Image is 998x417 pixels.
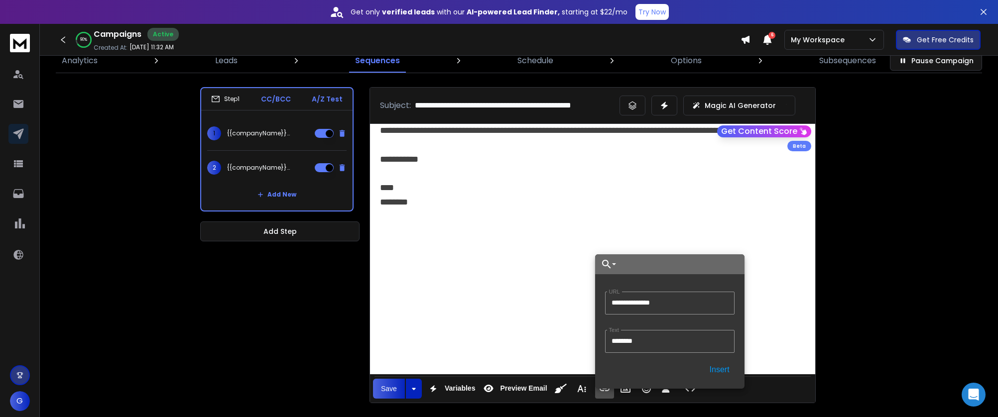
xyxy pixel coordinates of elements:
span: 2 [207,161,221,175]
img: logo [10,34,30,52]
span: 6 [768,32,775,39]
span: Variables [443,384,478,393]
button: Preview Email [479,379,549,399]
h1: Campaigns [94,28,141,40]
button: Try Now [635,4,669,20]
p: Magic AI Generator [705,101,776,110]
a: Options [665,49,708,73]
button: Add New [249,185,304,205]
button: More Text [572,379,591,399]
p: My Workspace [791,35,849,45]
p: Leads [215,55,238,67]
p: Get only with our starting at $22/mo [351,7,627,17]
p: Options [671,55,702,67]
li: Step1CC/BCCA/Z Test1{{companyName}} - Your New 24/7 Employee is Ready2{{companyName}} - Your 24/7... [200,87,354,211]
button: Magic AI Generator [683,96,795,115]
button: Clean HTML [551,379,570,399]
button: Get Content Score [717,125,811,137]
button: Code View [681,379,700,399]
p: {{companyName}} - Your 24/7 AI Receptionist is Ready [227,164,291,172]
a: Leads [209,49,244,73]
div: Step 1 [211,95,240,104]
p: {{companyName}} - Your New 24/7 Employee is Ready [227,129,291,137]
strong: AI-powered Lead Finder, [467,7,560,17]
div: Beta [787,141,811,151]
p: Schedule [517,55,553,67]
p: Created At: [94,44,127,52]
button: Insert Unsubscribe Link [658,379,677,399]
label: URL [607,289,622,295]
p: 90 % [80,37,87,43]
button: Variables [424,379,478,399]
button: Add Step [200,221,360,241]
p: Get Free Credits [917,35,974,45]
button: Choose Link [595,254,618,274]
p: Try Now [638,7,666,17]
p: Subject: [380,100,411,111]
button: Insert [705,361,735,379]
p: Sequences [355,55,400,67]
p: CC/BCC [261,94,291,104]
a: Analytics [56,49,104,73]
button: G [10,391,30,411]
button: Get Free Credits [896,30,981,50]
a: Subsequences [813,49,882,73]
div: Open Intercom Messenger [962,383,986,407]
a: Sequences [349,49,406,73]
p: [DATE] 11:32 AM [129,43,174,51]
div: Active [147,28,179,41]
a: Schedule [511,49,559,73]
p: A/Z Test [312,94,343,104]
p: Analytics [62,55,98,67]
p: Subsequences [819,55,876,67]
button: Pause Campaign [890,51,982,71]
strong: verified leads [382,7,435,17]
button: Save [373,379,405,399]
span: Preview Email [498,384,549,393]
label: Text [607,327,621,333]
span: 1 [207,126,221,140]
